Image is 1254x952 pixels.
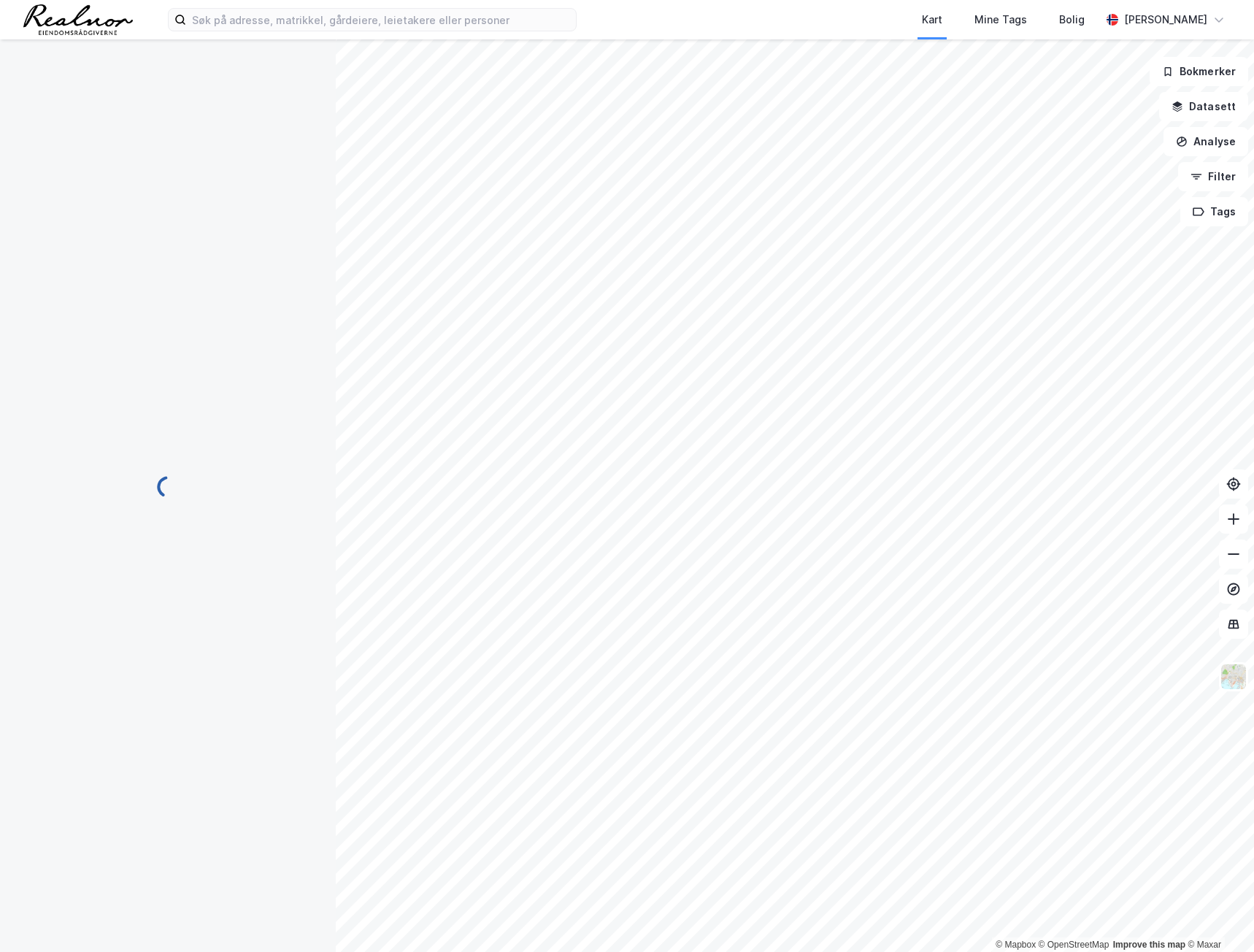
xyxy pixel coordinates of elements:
button: Datasett [1159,92,1248,121]
div: Kontrollprogram for chat [1181,882,1254,952]
div: Kart [922,11,942,28]
button: Bokmerker [1150,57,1248,86]
img: Z [1220,663,1247,691]
div: Mine Tags [974,11,1027,28]
div: [PERSON_NAME] [1124,11,1207,28]
button: Tags [1180,197,1248,226]
button: Analyse [1163,127,1248,156]
input: Søk på adresse, matrikkel, gårdeiere, leietakere eller personer [186,9,576,31]
img: realnor-logo.934646d98de889bb5806.png [23,4,133,35]
a: OpenStreetMap [1039,940,1109,950]
img: spinner.a6d8c91a73a9ac5275cf975e30b51cfb.svg [156,475,180,499]
a: Improve this map [1113,940,1185,950]
div: Bolig [1059,11,1085,28]
iframe: Chat Widget [1181,882,1254,952]
a: Mapbox [996,940,1036,950]
button: Filter [1178,162,1248,191]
